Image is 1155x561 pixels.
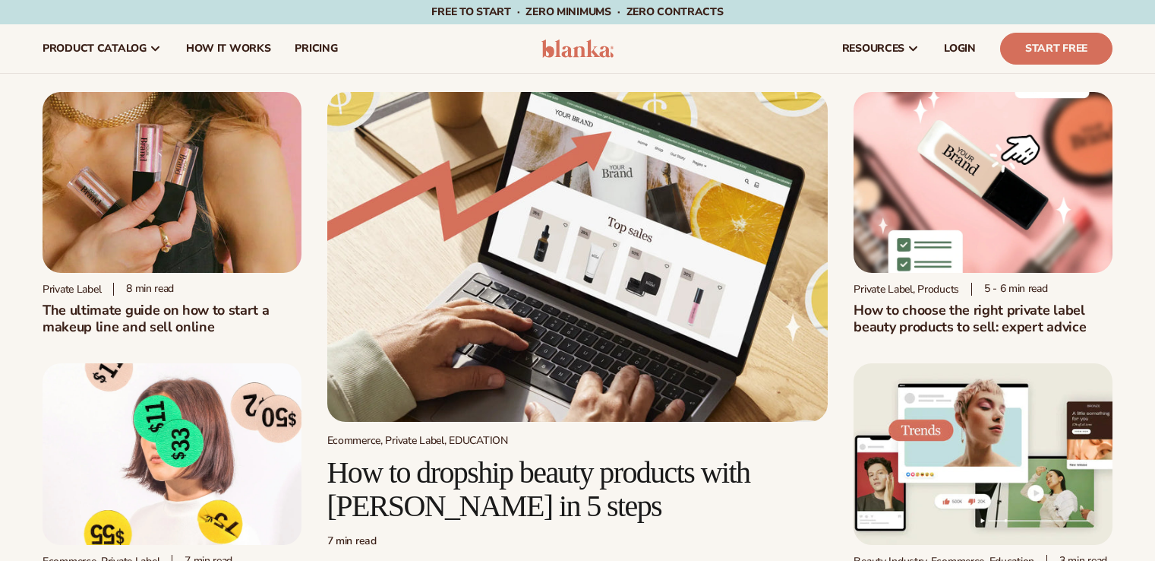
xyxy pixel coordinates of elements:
[842,43,904,55] span: resources
[854,92,1112,335] a: Private Label Beauty Products Click Private Label, Products 5 - 6 min readHow to choose the right...
[174,24,283,73] a: How It Works
[43,283,101,296] div: Private label
[854,302,1112,335] h2: How to choose the right private label beauty products to sell: expert advice
[43,92,301,335] a: Person holding branded make up with a solid pink background Private label 8 min readThe ultimate ...
[327,535,828,548] div: 7 min read
[327,92,828,422] img: Growing money with ecommerce
[830,24,932,73] a: resources
[854,92,1112,273] img: Private Label Beauty Products Click
[327,456,828,523] h2: How to dropship beauty products with [PERSON_NAME] in 5 steps
[854,363,1112,544] img: Social media trends this week (Updated weekly)
[43,302,301,335] h1: The ultimate guide on how to start a makeup line and sell online
[282,24,349,73] a: pricing
[971,283,1048,296] div: 5 - 6 min read
[295,43,337,55] span: pricing
[327,434,828,447] div: Ecommerce, Private Label, EDUCATION
[43,92,301,273] img: Person holding branded make up with a solid pink background
[30,24,174,73] a: product catalog
[1000,33,1112,65] a: Start Free
[541,40,614,58] img: logo
[186,43,271,55] span: How It Works
[43,363,301,544] img: Profitability of private label company
[854,283,959,296] div: Private Label, Products
[944,43,976,55] span: LOGIN
[113,283,174,296] div: 8 min read
[43,43,147,55] span: product catalog
[431,5,723,19] span: Free to start · ZERO minimums · ZERO contracts
[932,24,988,73] a: LOGIN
